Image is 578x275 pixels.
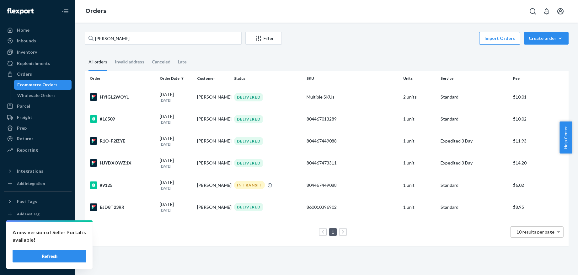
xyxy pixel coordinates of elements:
[234,137,263,145] div: DELIVERED
[160,120,192,125] p: [DATE]
[441,138,508,144] p: Expedited 3 Day
[307,160,398,166] div: 804467473311
[234,93,263,101] div: DELIVERED
[17,71,32,77] div: Orders
[7,8,34,14] img: Flexport logo
[441,182,508,188] p: Standard
[13,250,86,262] button: Refresh
[17,103,30,109] div: Parcel
[4,179,72,189] a: Add Integration
[157,71,194,86] th: Order Date
[160,164,192,169] p: [DATE]
[14,90,72,100] a: Wholesale Orders
[85,32,242,45] input: Search orders
[160,208,192,213] p: [DATE]
[529,35,564,41] div: Create order
[90,115,155,123] div: #16509
[4,225,72,235] a: Settings
[160,179,192,191] div: [DATE]
[195,130,232,152] td: [PERSON_NAME]
[17,27,29,33] div: Home
[441,94,508,100] p: Standard
[4,47,72,57] a: Inventory
[4,112,72,122] a: Freight
[479,32,520,45] button: Import Orders
[234,203,263,211] div: DELIVERED
[4,134,72,144] a: Returns
[14,80,72,90] a: Ecommerce Orders
[441,204,508,210] p: Standard
[401,86,438,108] td: 2 units
[17,198,37,205] div: Fast Tags
[85,8,106,14] a: Orders
[4,257,72,267] button: Give Feedback
[524,32,569,45] button: Create order
[438,71,511,86] th: Service
[4,25,72,35] a: Home
[178,54,187,70] div: Late
[4,123,72,133] a: Prep
[246,35,281,41] div: Filter
[401,174,438,196] td: 1 unit
[527,5,539,18] button: Open Search Box
[304,71,401,86] th: SKU
[17,92,56,99] div: Wholesale Orders
[4,236,72,246] a: Talk to Support
[540,5,553,18] button: Open notifications
[160,186,192,191] p: [DATE]
[17,211,40,217] div: Add Fast Tag
[234,115,263,123] div: DELIVERED
[17,38,36,44] div: Inbounds
[234,159,263,167] div: DELIVERED
[152,54,170,70] div: Canceled
[4,69,72,79] a: Orders
[90,93,155,101] div: HYIGL2WOYL
[195,108,232,130] td: [PERSON_NAME]
[441,116,508,122] p: Standard
[330,229,335,235] a: Page 1 is your current page
[511,108,569,130] td: $10.02
[160,113,192,125] div: [DATE]
[234,181,265,189] div: IN TRANSIT
[441,160,508,166] p: Expedited 3 Day
[511,86,569,108] td: $10.01
[401,108,438,130] td: 1 unit
[511,174,569,196] td: $6.02
[304,86,401,108] td: Multiple SKUs
[4,197,72,207] button: Fast Tags
[90,181,155,189] div: #9125
[195,174,232,196] td: [PERSON_NAME]
[195,86,232,108] td: [PERSON_NAME]
[4,247,72,257] a: Help Center
[4,36,72,46] a: Inbounds
[401,71,438,86] th: Units
[195,152,232,174] td: [PERSON_NAME]
[559,121,572,154] button: Help Center
[160,135,192,147] div: [DATE]
[511,130,569,152] td: $11.93
[17,49,37,55] div: Inventory
[511,71,569,86] th: Fee
[401,196,438,218] td: 1 unit
[85,71,157,86] th: Order
[17,60,50,67] div: Replenishments
[401,152,438,174] td: 1 unit
[160,142,192,147] p: [DATE]
[90,159,155,167] div: HJYDXOWZ1X
[4,166,72,176] button: Integrations
[4,101,72,111] a: Parcel
[17,125,27,131] div: Prep
[307,204,398,210] div: 860010396902
[17,114,32,121] div: Freight
[160,157,192,169] div: [DATE]
[511,196,569,218] td: $8.95
[554,5,567,18] button: Open account menu
[17,168,43,174] div: Integrations
[17,82,57,88] div: Ecommerce Orders
[90,203,155,211] div: BJD8T23RR
[232,71,304,86] th: Status
[13,229,86,244] p: A new version of Seller Portal is available!
[160,201,192,213] div: [DATE]
[160,98,192,103] p: [DATE]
